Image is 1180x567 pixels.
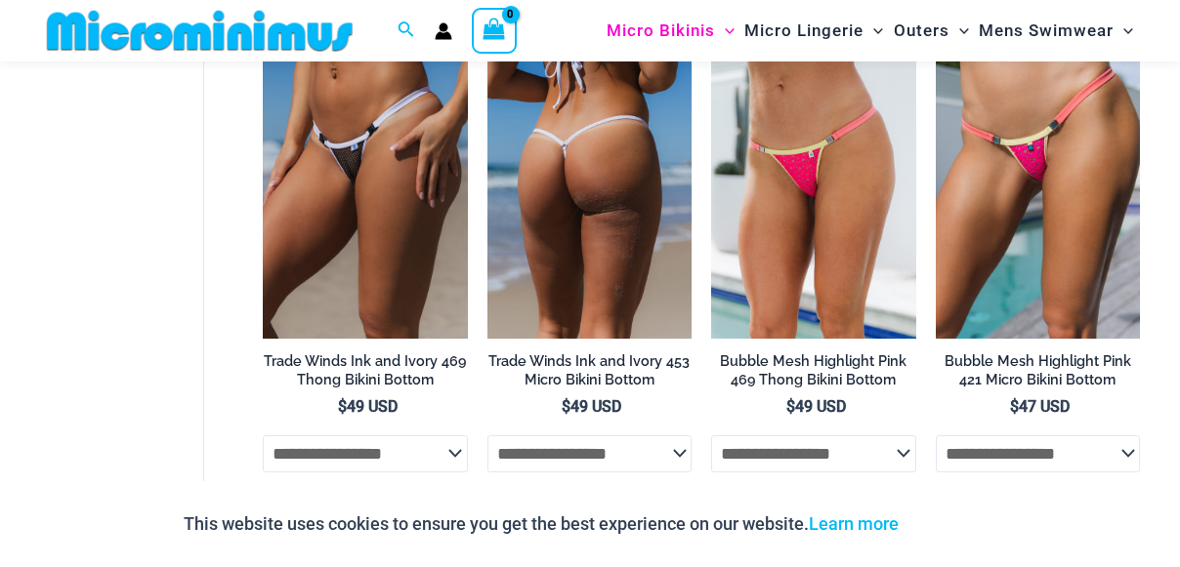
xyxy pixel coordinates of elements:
h2: Trade Winds Ink and Ivory 453 Micro Bikini Bottom [487,352,692,388]
a: Trade Winds Ink and Ivory 453 Micro Bikini Bottom [487,352,692,396]
p: This website uses cookies to ensure you get the best experience on our website. [184,509,899,539]
h2: Trade Winds Ink and Ivory 469 Thong Bikini Bottom [263,352,467,388]
a: Micro LingerieMenu ToggleMenu Toggle [739,6,888,56]
span: Mens Swimwear [979,6,1114,56]
img: MM SHOP LOGO FLAT [39,9,360,53]
span: $ [338,397,347,416]
a: Bubble Mesh Highlight Pink 421 Micro Bikini Bottom [936,352,1140,396]
a: Bubble Mesh Highlight Pink 469 Thong 01Bubble Mesh Highlight Pink 469 Thong 02Bubble Mesh Highlig... [711,32,915,339]
span: $ [562,397,570,416]
a: Search icon link [398,19,415,43]
h2: Bubble Mesh Highlight Pink 469 Thong Bikini Bottom [711,352,915,388]
iframe: TrustedSite Certified [49,65,225,456]
span: Menu Toggle [949,6,969,56]
a: OutersMenu ToggleMenu Toggle [889,6,974,56]
a: Account icon link [435,22,452,40]
img: Bubble Mesh Highlight Pink 421 Micro 01 [936,32,1140,339]
span: $ [1010,397,1019,416]
a: Tradewinds Ink and Ivory 469 Thong 01Tradewinds Ink and Ivory 469 Thong 02Tradewinds Ink and Ivor... [263,32,467,339]
a: Bubble Mesh Highlight Pink 469 Thong Bikini Bottom [711,352,915,396]
img: Bubble Mesh Highlight Pink 469 Thong 01 [711,32,915,339]
a: Trade Winds Ink and Ivory 469 Thong Bikini Bottom [263,352,467,396]
bdi: 49 USD [562,397,621,416]
span: Micro Lingerie [744,6,864,56]
h2: Bubble Mesh Highlight Pink 421 Micro Bikini Bottom [936,352,1140,388]
a: Micro BikinisMenu ToggleMenu Toggle [602,6,739,56]
a: Bubble Mesh Highlight Pink 421 Micro 01Bubble Mesh Highlight Pink 421 Micro 02Bubble Mesh Highlig... [936,32,1140,339]
bdi: 49 USD [338,397,398,416]
span: Micro Bikinis [607,6,715,56]
span: $ [786,397,795,416]
button: Accept [913,501,996,547]
a: Learn more [809,513,899,534]
a: Tradewinds Ink and Ivory 317 Tri Top 453 Micro 03Tradewinds Ink and Ivory 317 Tri Top 453 Micro 0... [487,32,692,339]
span: Menu Toggle [715,6,735,56]
a: Mens SwimwearMenu ToggleMenu Toggle [974,6,1138,56]
span: Menu Toggle [1114,6,1133,56]
img: Tradewinds Ink and Ivory 469 Thong 01 [263,32,467,339]
nav: Site Navigation [599,3,1141,59]
img: Tradewinds Ink and Ivory 317 Tri Top 453 Micro 02 [487,32,692,339]
span: Outers [894,6,949,56]
bdi: 47 USD [1010,397,1070,416]
span: Menu Toggle [864,6,883,56]
bdi: 49 USD [786,397,846,416]
a: View Shopping Cart, empty [472,8,517,53]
